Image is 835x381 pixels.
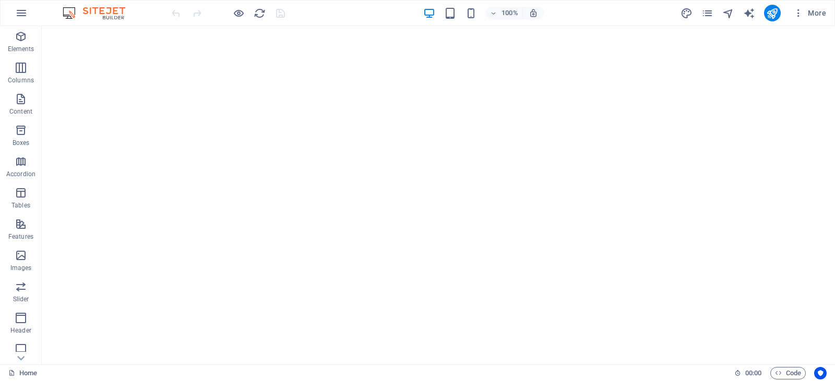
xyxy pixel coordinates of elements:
span: More [793,8,826,18]
p: Accordion [6,170,35,178]
h6: 100% [502,7,518,19]
i: Reload page [254,7,266,19]
button: 100% [486,7,523,19]
i: AI Writer [743,7,755,19]
span: : [753,369,754,377]
button: Code [770,367,806,379]
button: reload [253,7,266,19]
i: Pages (Ctrl+Alt+S) [701,7,713,19]
p: Features [8,232,33,241]
span: 00 00 [745,367,761,379]
h6: Session time [734,367,762,379]
button: navigator [722,7,735,19]
button: Usercentrics [814,367,827,379]
img: Editor Logo [60,7,138,19]
button: pages [701,7,714,19]
p: Header [10,326,31,335]
p: Images [10,264,32,272]
i: Publish [766,7,778,19]
p: Content [9,107,32,116]
button: publish [764,5,781,21]
i: On resize automatically adjust zoom level to fit chosen device. [529,8,538,18]
p: Tables [11,201,30,210]
button: Click here to leave preview mode and continue editing [232,7,245,19]
i: Design (Ctrl+Alt+Y) [681,7,693,19]
span: Code [775,367,801,379]
p: Elements [8,45,34,53]
p: Slider [13,295,29,303]
p: Boxes [13,139,30,147]
button: text_generator [743,7,756,19]
button: design [681,7,693,19]
a: Click to cancel selection. Double-click to open Pages [8,367,37,379]
i: Navigator [722,7,734,19]
button: More [789,5,830,21]
p: Columns [8,76,34,84]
